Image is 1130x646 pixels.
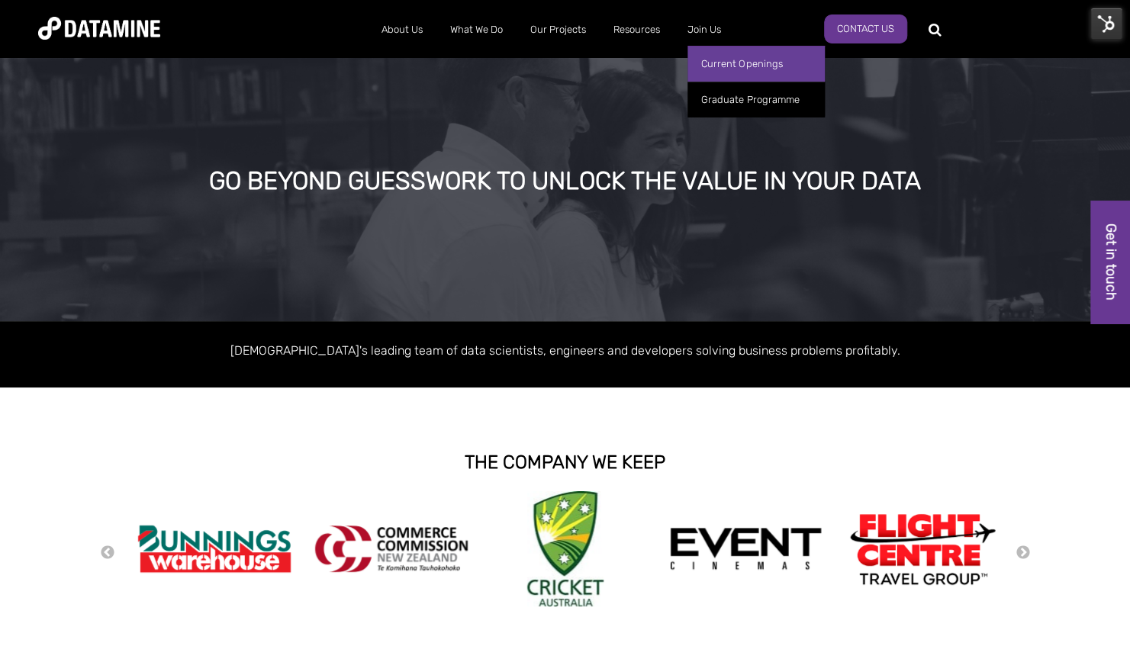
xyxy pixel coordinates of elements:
[130,340,1000,361] p: [DEMOGRAPHIC_DATA]'s leading team of data scientists, engineers and developers solving business p...
[600,10,674,50] a: Resources
[824,14,907,43] a: Contact Us
[465,452,665,473] strong: THE COMPANY WE KEEP
[315,525,468,572] img: commercecommission
[527,491,604,606] img: Cricket Australia
[517,10,600,50] a: Our Projects
[674,10,735,50] a: Join Us
[846,509,999,588] img: Flight Centre
[100,545,115,561] button: Previous
[138,520,291,577] img: Bunnings Warehouse
[368,10,436,50] a: About Us
[133,168,998,195] div: GO BEYOND GUESSWORK TO UNLOCK THE VALUE IN YOUR DATA
[669,527,822,571] img: event cinemas
[436,10,517,50] a: What We Do
[1016,545,1031,561] button: Next
[1090,8,1122,40] img: HubSpot Tools Menu Toggle
[1091,201,1130,323] a: Get in touch
[687,82,825,117] a: Graduate Programme
[687,46,825,82] a: Current Openings
[38,17,160,40] img: Datamine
